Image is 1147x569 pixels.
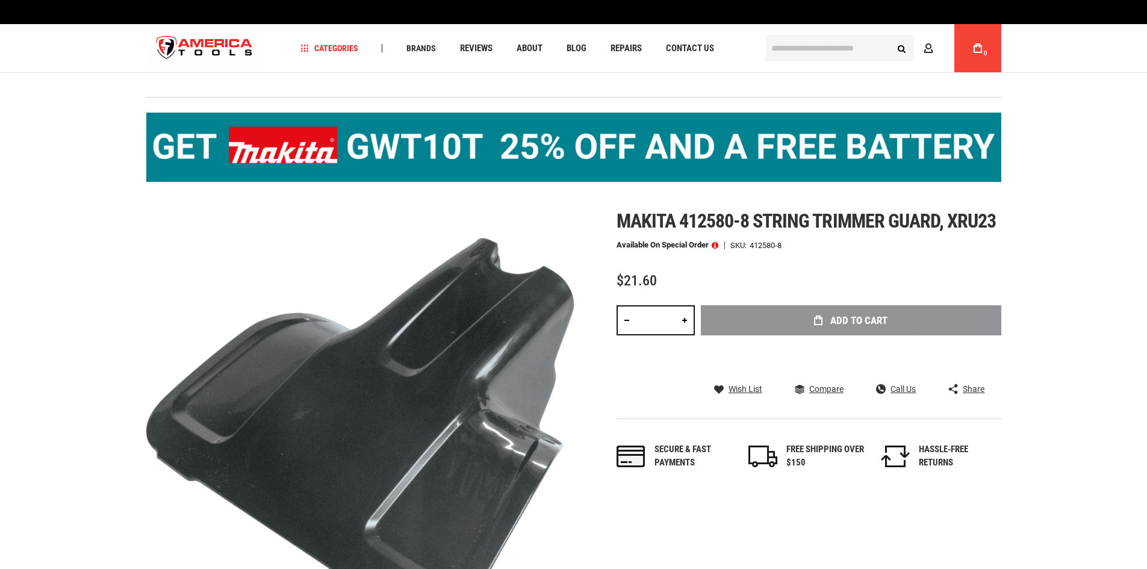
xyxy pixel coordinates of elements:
button: Search [891,37,913,60]
p: Available on Special Order [617,241,718,249]
span: Repairs [611,44,642,53]
img: America Tools [146,26,263,71]
a: 0 [966,24,989,72]
a: Call Us [876,384,916,394]
a: Blog [561,40,592,57]
div: 412580-8 [750,241,782,249]
span: Brands [406,44,436,52]
a: Contact Us [661,40,720,57]
span: Categories [300,44,358,52]
a: Reviews [455,40,498,57]
span: Wish List [729,385,762,393]
div: HASSLE-FREE RETURNS [919,443,997,469]
div: Secure & fast payments [654,443,733,469]
span: Makita 412580-8 string trimmer guard, xru23 [617,210,996,232]
a: Repairs [605,40,647,57]
img: shipping [748,446,777,467]
div: FREE SHIPPING OVER $150 [786,443,865,469]
strong: SKU [730,241,750,249]
span: 0 [984,50,987,57]
span: Blog [567,44,586,53]
a: Wish List [714,384,762,394]
span: About [517,44,542,53]
img: BOGO: Buy the Makita® XGT IMpact Wrench (GWT10T), get the BL4040 4ah Battery FREE! [146,113,1001,182]
a: Categories [295,40,364,57]
span: $21.60 [617,272,657,289]
span: Call Us [891,385,916,393]
span: Contact Us [666,44,714,53]
a: About [511,40,548,57]
img: returns [881,446,910,467]
span: Share [963,385,984,393]
a: Compare [795,384,844,394]
span: Reviews [460,44,493,53]
img: payments [617,446,645,467]
a: Brands [401,40,441,57]
a: store logo [146,26,263,71]
span: Compare [809,385,844,393]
